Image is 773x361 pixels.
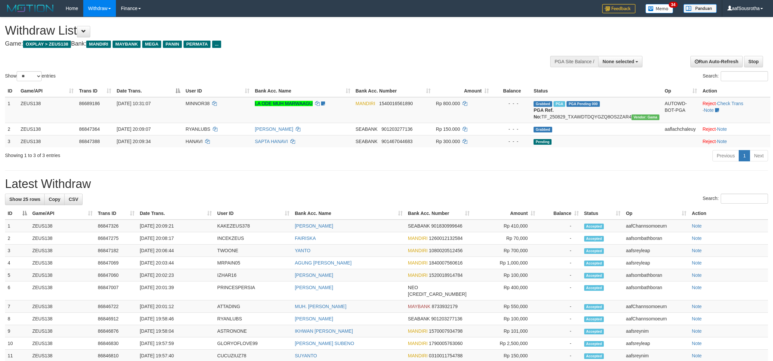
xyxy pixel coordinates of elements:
span: Accepted [584,273,604,278]
span: 86689186 [79,101,100,106]
td: aafChannsomoeurn [623,313,689,325]
td: 9 [5,325,30,337]
td: 86847007 [95,281,137,300]
span: NEO [408,285,418,290]
th: Date Trans.: activate to sort column ascending [137,207,215,220]
td: 10 [5,337,30,350]
td: 5 [5,269,30,281]
select: Showentries [17,71,42,81]
td: aafsombathboran [623,269,689,281]
th: Bank Acc. Name: activate to sort column ascending [252,85,353,97]
td: ZEUS138 [30,257,95,269]
td: Rp 400,000 [472,281,538,300]
a: Note [717,126,727,132]
td: - [538,232,581,245]
a: Note [692,260,702,266]
td: IZHAR16 [214,269,292,281]
a: CSV [64,194,83,205]
td: - [538,313,581,325]
a: Show 25 rows [5,194,45,205]
th: Bank Acc. Number: activate to sort column ascending [405,207,472,220]
span: Accepted [584,285,604,291]
div: PGA Site Balance / [550,56,598,67]
a: Note [692,272,702,278]
span: SEABANK [356,126,378,132]
span: Accepted [584,341,604,347]
button: None selected [598,56,642,67]
span: MAYBANK [408,304,430,309]
td: 3 [5,245,30,257]
span: 86847364 [79,126,100,132]
span: MAYBANK [113,41,141,48]
a: Note [692,353,702,358]
span: MANDIRI [408,236,428,241]
div: - - - [494,138,528,145]
td: RYANLUBS [214,313,292,325]
span: SEABANK [408,223,430,229]
h4: Game: Bank: [5,41,509,47]
td: Rp 410,000 [472,220,538,232]
span: MANDIRI [86,41,111,48]
td: 3 [5,135,18,147]
label: Show entries [5,71,56,81]
td: Rp 700,000 [472,245,538,257]
th: Amount: activate to sort column ascending [472,207,538,220]
td: [DATE] 20:08:17 [137,232,215,245]
a: Note [692,304,702,309]
a: Note [704,107,714,113]
span: Accepted [584,261,604,266]
td: 6 [5,281,30,300]
th: Action [689,207,768,220]
span: MEGA [142,41,161,48]
th: Status: activate to sort column ascending [581,207,623,220]
span: ... [212,41,221,48]
a: Reject [702,126,716,132]
span: [DATE] 20:09:07 [117,126,151,132]
span: Accepted [584,316,604,322]
td: ZEUS138 [30,300,95,313]
a: Copy [44,194,65,205]
td: aafChannsomoeurn [623,300,689,313]
td: 86847060 [95,269,137,281]
td: 2 [5,123,18,135]
a: Note [692,341,702,346]
td: - [538,281,581,300]
span: PANIN [163,41,182,48]
td: 86847182 [95,245,137,257]
td: - [538,337,581,350]
span: CSV [69,197,78,202]
span: Copy 0310011754788 to clipboard [429,353,463,358]
span: Copy 901203277136 to clipboard [381,126,412,132]
th: Game/API: activate to sort column ascending [18,85,77,97]
td: 8 [5,313,30,325]
a: Note [692,316,702,321]
td: ASTRONONE [214,325,292,337]
th: Balance: activate to sort column ascending [538,207,581,220]
a: Note [692,236,702,241]
td: 86846912 [95,313,137,325]
td: ZEUS138 [18,135,77,147]
span: Copy 1080020512456 to clipboard [429,248,463,253]
td: aaflachchaleuy [662,123,700,135]
a: [PERSON_NAME] [295,272,333,278]
span: Copy [49,197,60,202]
img: panduan.png [683,4,717,13]
td: Rp 1,000,000 [472,257,538,269]
td: MRPAIN05 [214,257,292,269]
td: 86846876 [95,325,137,337]
td: [DATE] 20:01:12 [137,300,215,313]
a: IKHWAN [PERSON_NAME] [295,328,353,334]
span: SEABANK [356,139,378,144]
span: Accepted [584,329,604,334]
td: 1 [5,97,18,123]
a: Check Trans [717,101,743,106]
a: Next [750,150,768,161]
span: Accepted [584,304,604,310]
a: Reject [702,139,716,144]
a: YANTO [295,248,310,253]
td: 86846830 [95,337,137,350]
th: Bank Acc. Number: activate to sort column ascending [353,85,433,97]
span: Copy 901203277136 to clipboard [431,316,462,321]
span: None selected [602,59,634,64]
span: Rp 800.000 [436,101,460,106]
